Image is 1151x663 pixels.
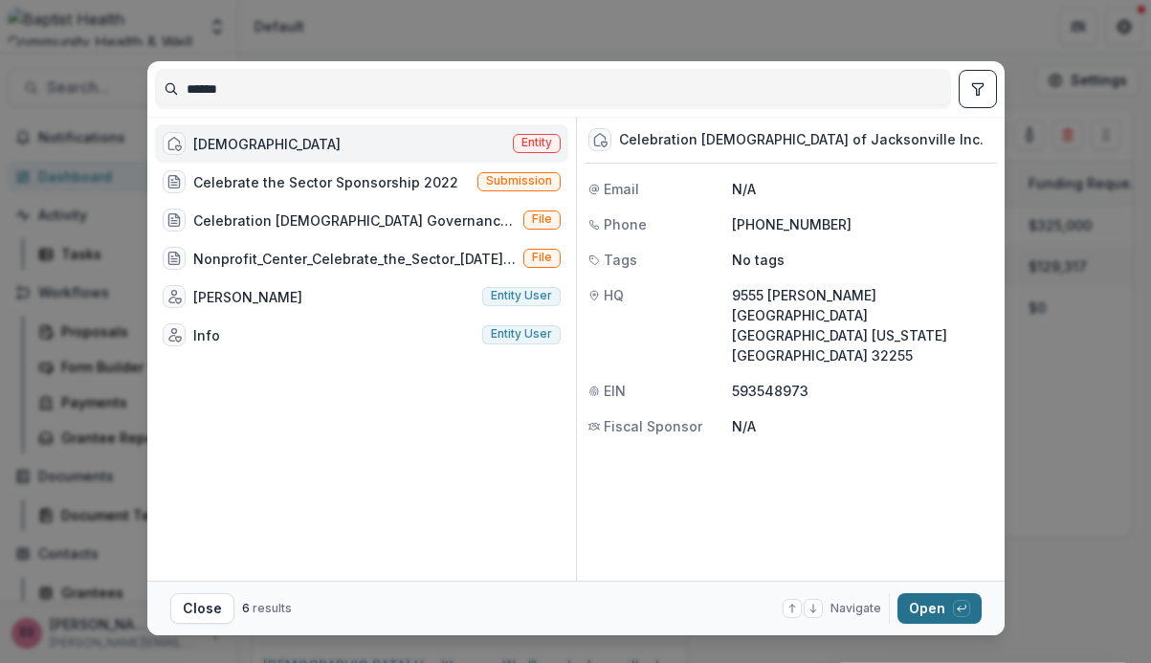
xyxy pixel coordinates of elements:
[732,214,993,234] p: [PHONE_NUMBER]
[604,416,702,436] span: Fiscal Sponsor
[604,214,647,234] span: Phone
[242,601,250,615] span: 6
[193,210,516,231] div: Celebration [DEMOGRAPHIC_DATA] Governance.pdf
[170,593,234,624] button: Close
[604,250,637,270] span: Tags
[732,179,993,199] p: N/A
[486,174,552,188] span: Submission
[732,416,993,436] p: N/A
[491,327,552,341] span: Entity user
[193,134,341,154] div: [DEMOGRAPHIC_DATA]
[193,325,220,345] div: Info
[897,593,982,624] button: Open
[959,70,997,108] button: toggle filters
[193,249,516,269] div: Nonprofit_Center_Celebrate_the_Sector_[DATE].pdf
[732,285,993,365] p: 9555 [PERSON_NAME][GEOGRAPHIC_DATA] [GEOGRAPHIC_DATA] [US_STATE] [GEOGRAPHIC_DATA] 32255
[491,289,552,302] span: Entity user
[532,212,552,226] span: File
[732,381,993,401] p: 593548973
[604,381,626,401] span: EIN
[604,179,639,199] span: Email
[830,600,881,617] span: Navigate
[253,601,292,615] span: results
[619,132,984,148] div: Celebration [DEMOGRAPHIC_DATA] of Jacksonville Inc.
[732,250,785,270] p: No tags
[532,251,552,264] span: File
[193,172,458,192] div: Celebrate the Sector Sponsorship 2022
[521,136,552,149] span: Entity
[193,287,302,307] div: [PERSON_NAME]
[604,285,624,305] span: HQ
